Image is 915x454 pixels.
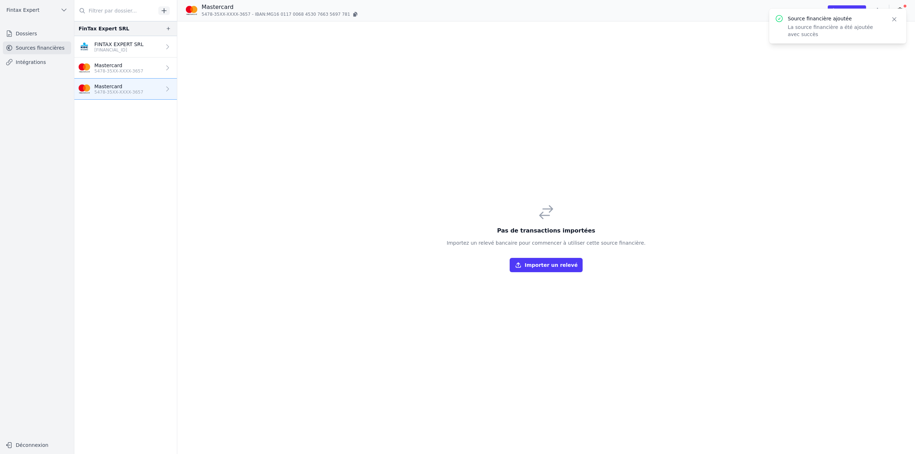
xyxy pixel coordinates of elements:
[3,27,71,40] a: Dossiers
[74,36,177,58] a: FINTAX EXPERT SRL [FINANCIAL_ID]
[79,24,129,33] div: FinTax Expert SRL
[94,89,143,95] p: 5478-35XX-XXXX-3657
[186,5,197,16] img: imageedit_2_6530439554.png
[94,41,144,48] p: FINTAX EXPERT SRL
[94,68,143,74] p: 5478-35XX-XXXX-3657
[74,79,177,100] a: Mastercard 5478-35XX-XXXX-3657
[94,83,143,90] p: Mastercard
[252,11,253,17] span: -
[3,4,71,16] button: Fintax Expert
[510,258,583,272] button: Importer un relevé
[3,439,71,451] button: Déconnexion
[202,3,359,11] p: Mastercard
[74,4,156,17] input: Filtrer par dossier...
[79,41,90,53] img: KBC_BRUSSELS_KREDBEBB.png
[828,5,866,15] button: Importer
[3,56,71,69] a: Intégrations
[447,226,646,235] h3: Pas de transactions importées
[94,47,144,53] p: [FINANCIAL_ID]
[447,239,646,246] p: Importez un relevé bancaire pour commencer à utiliser cette source financière.
[788,24,882,38] p: La source financière a été ajoutée avec succès
[202,11,251,17] span: 5478-35XX-XXXX-3657
[74,58,177,79] a: Mastercard 5478-35XX-XXXX-3657
[3,41,71,54] a: Sources financières
[79,62,90,74] img: imageedit_2_6530439554.png
[788,15,882,22] p: Source financière ajoutée
[6,6,39,14] span: Fintax Expert
[79,83,90,95] img: imageedit_2_6530439554.png
[255,11,350,17] span: IBAN: MG16 0117 0068 4530 7663 5697 781
[94,62,143,69] p: Mastercard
